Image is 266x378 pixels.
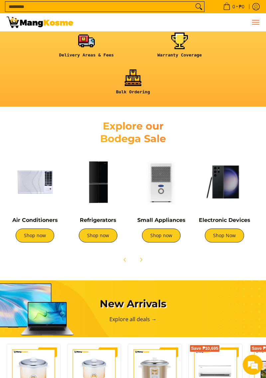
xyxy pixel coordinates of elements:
[80,13,259,31] ul: Customer Navigation
[12,217,58,223] a: Air Conditioners
[7,154,63,210] img: Air Conditioners
[109,3,125,19] div: Minimize live chat window
[134,252,148,267] button: Next
[118,252,132,267] button: Previous
[7,17,73,28] img: Mang Kosme: Your Home Appliances Warehouse Sale Partner!
[194,2,204,12] button: Search
[133,154,190,210] img: Small Appliances
[142,229,181,242] a: Shop now
[70,154,126,210] img: Refrigerators
[136,33,223,63] a: <h6><strong>Warranty Coverage</strong></h6>
[199,217,250,223] a: Electronic Devices
[35,37,112,46] div: Chat with us now
[238,4,245,9] span: ₱0
[80,217,116,223] a: Refrigerators
[109,316,157,323] a: Explore all deals →
[39,84,92,151] span: We're online!
[191,346,218,350] span: Save ₱10,695
[71,120,195,145] h2: Explore our Bodega Sale
[80,13,259,31] nav: Main Menu
[3,181,127,205] textarea: Type your message and hit 'Enter'
[196,154,253,210] img: Electronic Devices
[79,229,117,242] a: Shop now
[251,13,259,31] button: Menu
[137,217,186,223] a: Small Appliances
[16,229,54,242] a: Shop now
[231,4,236,9] span: 0
[205,229,244,242] a: Shop Now
[43,33,130,63] a: <h6><strong>Delivery Areas & Fees</strong></h6>
[90,69,176,100] a: <h6><strong>Bulk Ordering</strong></h6>
[221,3,246,10] span: •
